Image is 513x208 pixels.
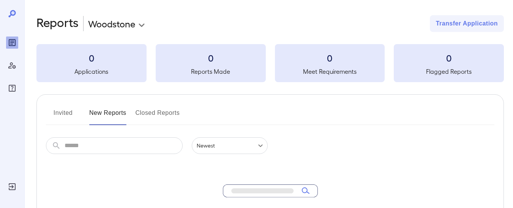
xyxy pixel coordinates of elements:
h5: Flagged Reports [394,67,504,76]
div: FAQ [6,82,18,94]
h3: 0 [36,52,147,64]
button: Transfer Application [430,15,504,32]
button: Closed Reports [136,107,180,125]
div: Log Out [6,181,18,193]
h5: Applications [36,67,147,76]
h3: 0 [156,52,266,64]
div: Reports [6,37,18,49]
h5: Reports Made [156,67,266,76]
button: New Reports [89,107,126,125]
h3: 0 [275,52,385,64]
div: Newest [192,137,268,154]
p: Woodstone [88,17,135,30]
h2: Reports [36,15,79,32]
h3: 0 [394,52,504,64]
summary: 0Applications0Reports Made0Meet Requirements0Flagged Reports [36,44,504,82]
h5: Meet Requirements [275,67,385,76]
div: Manage Users [6,59,18,71]
button: Invited [46,107,80,125]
